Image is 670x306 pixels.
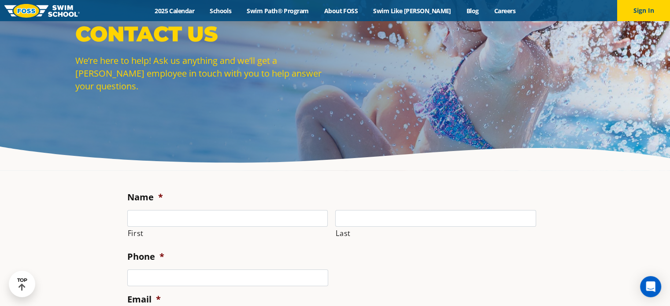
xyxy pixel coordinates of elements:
[316,7,366,15] a: About FOSS
[239,7,316,15] a: Swim Path® Program
[202,7,239,15] a: Schools
[127,251,164,262] label: Phone
[459,7,486,15] a: Blog
[335,210,536,227] input: Last name
[75,21,331,47] p: Contact Us
[366,7,459,15] a: Swim Like [PERSON_NAME]
[127,294,161,305] label: Email
[17,277,27,291] div: TOP
[128,227,328,240] label: First
[75,54,331,92] p: We’re here to help! Ask us anything and we’ll get a [PERSON_NAME] employee in touch with you to h...
[127,210,328,227] input: First name
[486,7,523,15] a: Careers
[4,4,80,18] img: FOSS Swim School Logo
[127,192,163,203] label: Name
[640,276,661,297] div: Open Intercom Messenger
[336,227,536,240] label: Last
[147,7,202,15] a: 2025 Calendar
